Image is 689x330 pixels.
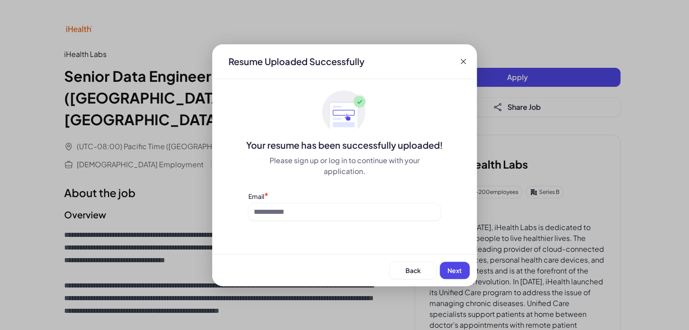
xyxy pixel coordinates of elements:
[248,155,441,177] div: Please sign up or log in to continue with your application.
[390,262,436,279] button: Back
[212,139,477,151] div: Your resume has been successfully uploaded!
[447,266,462,274] span: Next
[322,90,367,135] img: ApplyedMaskGroup3.svg
[221,55,372,68] div: Resume Uploaded Successfully
[440,262,470,279] button: Next
[405,266,421,274] span: Back
[248,192,264,200] label: Email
